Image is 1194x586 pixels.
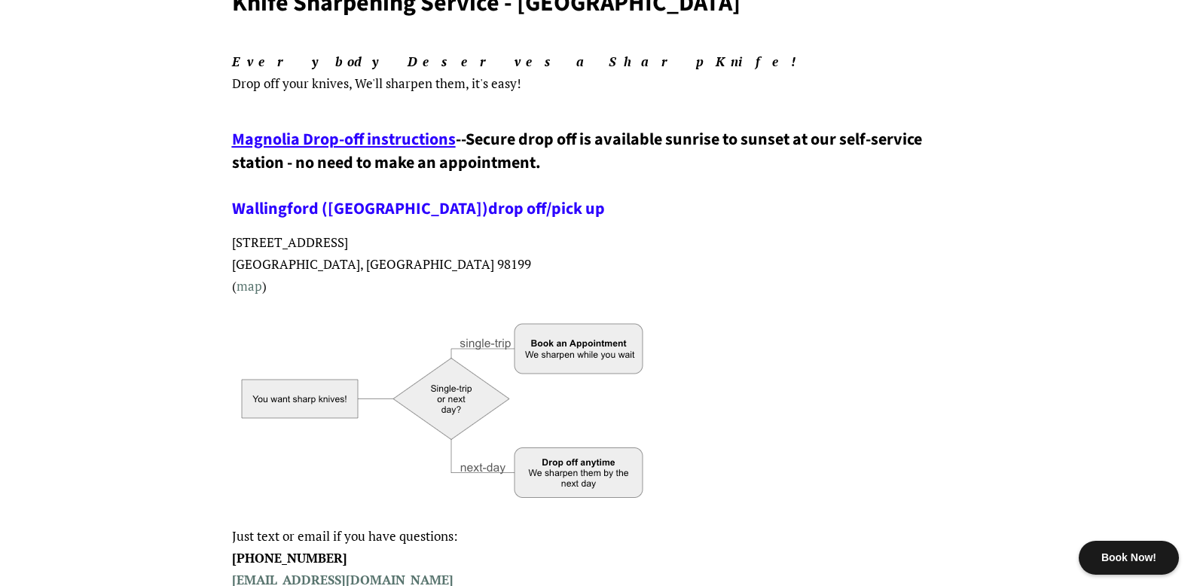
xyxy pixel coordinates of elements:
div: Book Now! [1079,541,1179,575]
a: drop off/pick up [488,197,605,221]
span: Drop off your knives [232,75,349,92]
span: -- [456,127,466,151]
a: Wallingford ([GEOGRAPHIC_DATA]) [232,197,488,221]
em: Everybody Deserves a Sharp Knife! [232,53,809,70]
a: Magnolia Drop-off instructions [232,127,456,151]
span: [STREET_ADDRESS] [GEOGRAPHIC_DATA], [GEOGRAPHIC_DATA] 98199 ( ) [232,233,531,295]
p: , We'll sharpen them, it's easy! [232,51,963,95]
span: Secure drop off is available sunrise to sunset at our self-service station - no need to make an a... [232,127,922,221]
a: map [237,277,262,295]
